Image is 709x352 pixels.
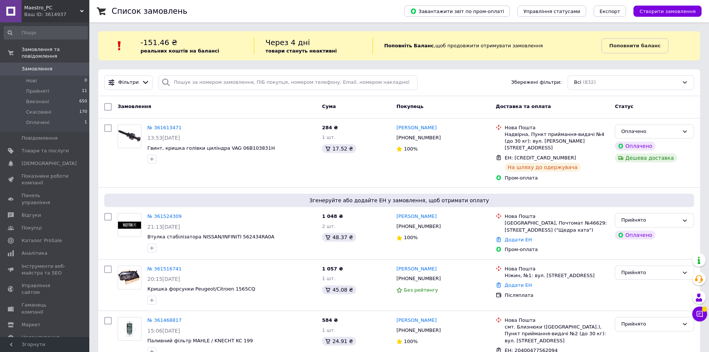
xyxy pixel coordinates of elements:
[322,317,338,323] span: 584 ₴
[505,292,609,299] div: Післяплата
[396,124,437,131] a: [PERSON_NAME]
[505,282,532,288] a: Додати ЕН
[79,98,87,105] span: 650
[621,216,679,224] div: Прийнято
[322,337,356,346] div: 24.91 ₴
[107,197,691,204] span: Згенеруйте або додайте ЕН у замовлення, щоб отримати оплату
[24,11,89,18] div: Ваш ID: 3614937
[118,79,139,86] span: Фільтри
[322,144,356,153] div: 17.52 ₴
[322,266,343,272] span: 1 057 ₴
[626,8,702,14] a: Створити замовлення
[505,324,609,344] div: смт. Близнюки ([GEOGRAPHIC_DATA].), Пункт приймання-видачі №2 (до 30 кг): вул. [STREET_ADDRESS]
[396,213,437,220] a: [PERSON_NAME]
[505,175,609,181] div: Пром-оплата
[404,235,418,240] span: 100%
[22,225,42,231] span: Покупці
[26,109,51,115] span: Скасовані
[118,266,141,289] a: Фото товару
[505,317,609,324] div: Нова Пошта
[147,125,182,130] a: № 361613471
[511,79,562,86] span: Збережені фільтри:
[523,9,580,14] span: Управління статусами
[22,66,52,72] span: Замовлення
[322,233,356,242] div: 48.37 ₴
[147,234,274,240] a: Втулка стабілізатора NISSAN/INFINITI 562434RA0A
[692,307,707,321] button: Чат з покупцем
[395,326,442,335] div: [PHONE_NUMBER]
[22,46,89,60] span: Замовлення та повідомлення
[84,119,87,126] span: 1
[121,317,138,340] img: Фото товару
[147,135,180,141] span: 13:53[DATE]
[22,282,69,296] span: Управління сайтом
[615,231,655,240] div: Оплачено
[4,26,88,39] input: Пошук
[118,124,141,148] a: Фото товару
[322,213,343,219] span: 1 048 ₴
[601,38,668,53] a: Поповнити баланс
[22,263,69,276] span: Інструменти веб-майстра та SEO
[639,9,696,14] span: Створити замовлення
[322,223,335,229] span: 2 шт.
[26,98,49,105] span: Виконані
[404,339,418,344] span: 100%
[395,222,442,231] div: [PHONE_NUMBER]
[615,153,677,162] div: Дешева доставка
[82,88,87,95] span: 11
[147,317,182,323] a: № 361468817
[22,250,47,257] span: Аналітика
[22,148,69,154] span: Товари та послуги
[609,43,661,48] b: Поповнити баланс
[22,212,41,219] span: Відгуки
[322,327,335,333] span: 1 шт.
[322,125,338,130] span: 284 ₴
[396,104,424,109] span: Покупець
[22,334,60,341] span: Налаштування
[22,302,69,315] span: Гаманець компанії
[600,9,620,14] span: Експорт
[159,75,418,90] input: Пошук за номером замовлення, ПІБ покупця, номером телефону, Email, номером накладної
[22,173,69,186] span: Показники роботи компанії
[22,192,69,206] span: Панель управління
[118,222,141,229] img: Фото товару
[404,287,438,293] span: Без рейтингу
[322,276,335,281] span: 1 шт.
[496,104,551,109] span: Доставка та оплата
[396,266,437,273] a: [PERSON_NAME]
[505,131,609,152] div: Надвірна, Пункт приймання-видачі №4 (до 30 кг): вул. [PERSON_NAME][STREET_ADDRESS]
[22,160,77,167] span: [DEMOGRAPHIC_DATA]
[505,213,609,220] div: Нова Пошта
[147,276,180,282] span: 20:15[DATE]
[26,88,49,95] span: Прийняті
[118,317,141,341] a: Фото товару
[147,338,253,343] a: Паливний фільтр MAHLE / KNECHT KC 199
[112,7,187,16] h1: Список замовлень
[583,79,596,85] span: (832)
[26,77,37,84] span: Нові
[84,77,87,84] span: 0
[118,213,141,237] a: Фото товару
[615,142,655,150] div: Оплачено
[147,213,182,219] a: № 361524309
[141,48,220,54] b: реальних коштів на балансі
[322,285,356,294] div: 45.08 ₴
[147,224,180,230] span: 21:13[DATE]
[574,79,581,86] span: Всі
[505,246,609,253] div: Пром-оплата
[410,8,504,15] span: Завантажити звіт по пром-оплаті
[621,128,679,136] div: Оплачено
[141,38,178,47] span: -151.46 ₴
[118,129,141,143] img: Фото товару
[147,286,255,292] span: Кришка форсунки Peugeot/Citroen 1565CQ
[395,133,442,143] div: [PHONE_NUMBER]
[505,237,532,242] a: Додати ЕН
[22,321,41,328] span: Маркет
[147,145,275,151] span: Гвинт, кришка голівки циліндра VAG 06B103831H
[322,134,335,140] span: 1 шт.
[79,109,87,115] span: 170
[147,328,180,334] span: 15:06[DATE]
[633,6,702,17] button: Створити замовлення
[505,220,609,233] div: [GEOGRAPHIC_DATA], Почтомат №46629: [STREET_ADDRESS] ("Щедра хата")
